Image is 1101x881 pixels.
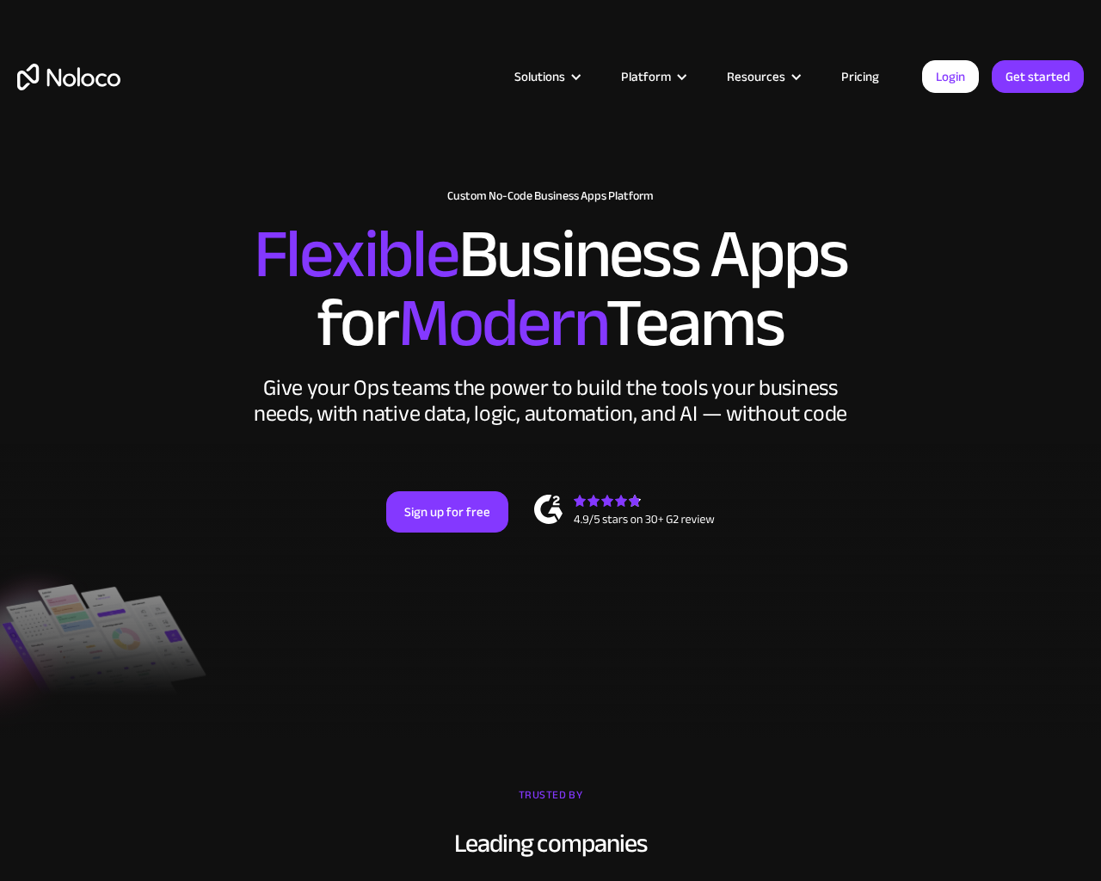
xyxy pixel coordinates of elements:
[600,65,705,88] div: Platform
[820,65,901,88] a: Pricing
[621,65,671,88] div: Platform
[493,65,600,88] div: Solutions
[514,65,565,88] div: Solutions
[992,60,1084,93] a: Get started
[17,64,120,90] a: home
[922,60,979,93] a: Login
[17,220,1084,358] h2: Business Apps for Teams
[705,65,820,88] div: Resources
[398,259,606,387] span: Modern
[249,375,852,427] div: Give your Ops teams the power to build the tools your business needs, with native data, logic, au...
[254,190,458,318] span: Flexible
[727,65,785,88] div: Resources
[386,491,508,533] a: Sign up for free
[17,189,1084,203] h1: Custom No-Code Business Apps Platform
